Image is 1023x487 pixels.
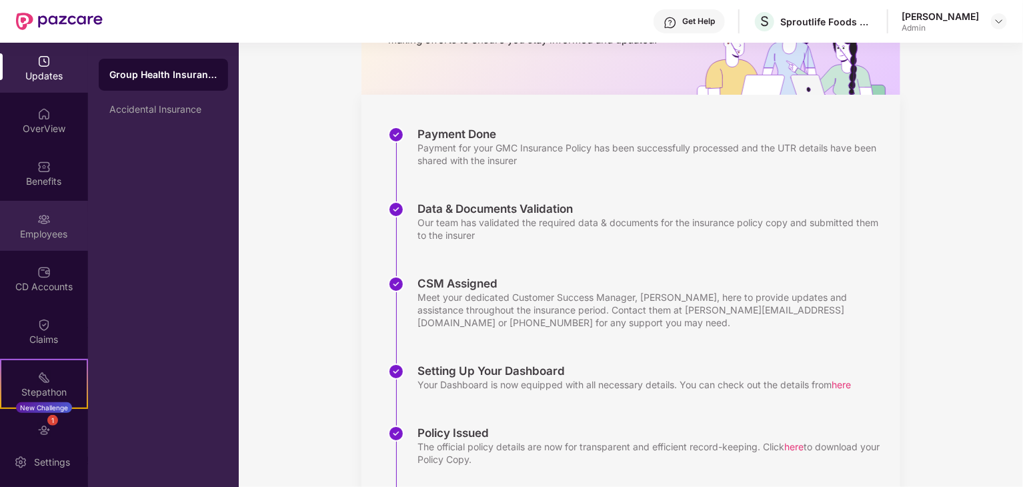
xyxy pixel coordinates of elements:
[109,104,217,115] div: Accidental Insurance
[902,10,979,23] div: [PERSON_NAME]
[780,15,874,28] div: Sproutlife Foods Private Limited
[37,266,51,279] img: svg+xml;base64,PHN2ZyBpZD0iQ0RfQWNjb3VudHMiIGRhdGEtbmFtZT0iQ0QgQWNjb3VudHMiIHhtbG5zPSJodHRwOi8vd3...
[417,216,887,241] div: Our team has validated the required data & documents for the insurance policy copy and submitted ...
[388,127,404,143] img: svg+xml;base64,PHN2ZyBpZD0iU3RlcC1Eb25lLTMyeDMyIiB4bWxucz0iaHR0cDovL3d3dy53My5vcmcvMjAwMC9zdmciIH...
[417,440,887,466] div: The official policy details are now for transparent and efficient record-keeping. Click to downlo...
[37,213,51,226] img: svg+xml;base64,PHN2ZyBpZD0iRW1wbG95ZWVzIiB4bWxucz0iaHR0cDovL3d3dy53My5vcmcvMjAwMC9zdmciIHdpZHRoPS...
[47,415,58,426] div: 1
[37,160,51,173] img: svg+xml;base64,PHN2ZyBpZD0iQmVuZWZpdHMiIHhtbG5zPSJodHRwOi8vd3d3LnczLm9yZy8yMDAwL3N2ZyIgd2lkdGg9Ij...
[664,16,677,29] img: svg+xml;base64,PHN2ZyBpZD0iSGVscC0zMngzMiIgeG1sbnM9Imh0dHA6Ly93d3cudzMub3JnLzIwMDAvc3ZnIiB3aWR0aD...
[417,426,887,440] div: Policy Issued
[37,424,51,437] img: svg+xml;base64,PHN2ZyBpZD0iRW5kb3JzZW1lbnRzIiB4bWxucz0iaHR0cDovL3d3dy53My5vcmcvMjAwMC9zdmciIHdpZH...
[30,456,74,469] div: Settings
[417,276,887,291] div: CSM Assigned
[760,13,769,29] span: S
[832,379,851,390] span: here
[37,55,51,68] img: svg+xml;base64,PHN2ZyBpZD0iVXBkYXRlZCIgeG1sbnM9Imh0dHA6Ly93d3cudzMub3JnLzIwMDAvc3ZnIiB3aWR0aD0iMj...
[697,11,900,95] img: hrOnboarding
[417,364,851,378] div: Setting Up Your Dashboard
[14,456,27,469] img: svg+xml;base64,PHN2ZyBpZD0iU2V0dGluZy0yMHgyMCIgeG1sbnM9Imh0dHA6Ly93d3cudzMub3JnLzIwMDAvc3ZnIiB3aW...
[417,201,887,216] div: Data & Documents Validation
[417,141,887,167] div: Payment for your GMC Insurance Policy has been successfully processed and the UTR details have be...
[417,291,887,329] div: Meet your dedicated Customer Success Manager, [PERSON_NAME], here to provide updates and assistan...
[16,13,103,30] img: New Pazcare Logo
[388,201,404,217] img: svg+xml;base64,PHN2ZyBpZD0iU3RlcC1Eb25lLTMyeDMyIiB4bWxucz0iaHR0cDovL3d3dy53My5vcmcvMjAwMC9zdmciIH...
[682,16,715,27] div: Get Help
[994,16,1004,27] img: svg+xml;base64,PHN2ZyBpZD0iRHJvcGRvd24tMzJ4MzIiIHhtbG5zPSJodHRwOi8vd3d3LnczLm9yZy8yMDAwL3N2ZyIgd2...
[388,276,404,292] img: svg+xml;base64,PHN2ZyBpZD0iU3RlcC1Eb25lLTMyeDMyIiB4bWxucz0iaHR0cDovL3d3dy53My5vcmcvMjAwMC9zdmciIH...
[417,127,887,141] div: Payment Done
[109,68,217,81] div: Group Health Insurance
[784,441,804,452] span: here
[388,364,404,380] img: svg+xml;base64,PHN2ZyBpZD0iU3RlcC1Eb25lLTMyeDMyIiB4bWxucz0iaHR0cDovL3d3dy53My5vcmcvMjAwMC9zdmciIH...
[1,386,87,399] div: Stepathon
[37,318,51,332] img: svg+xml;base64,PHN2ZyBpZD0iQ2xhaW0iIHhtbG5zPSJodHRwOi8vd3d3LnczLm9yZy8yMDAwL3N2ZyIgd2lkdGg9IjIwIi...
[902,23,979,33] div: Admin
[37,107,51,121] img: svg+xml;base64,PHN2ZyBpZD0iSG9tZSIgeG1sbnM9Imh0dHA6Ly93d3cudzMub3JnLzIwMDAvc3ZnIiB3aWR0aD0iMjAiIG...
[37,371,51,384] img: svg+xml;base64,PHN2ZyB4bWxucz0iaHR0cDovL3d3dy53My5vcmcvMjAwMC9zdmciIHdpZHRoPSIyMSIgaGVpZ2h0PSIyMC...
[417,378,851,391] div: Your Dashboard is now equipped with all necessary details. You can check out the details from
[16,402,72,413] div: New Challenge
[388,426,404,442] img: svg+xml;base64,PHN2ZyBpZD0iU3RlcC1Eb25lLTMyeDMyIiB4bWxucz0iaHR0cDovL3d3dy53My5vcmcvMjAwMC9zdmciIH...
